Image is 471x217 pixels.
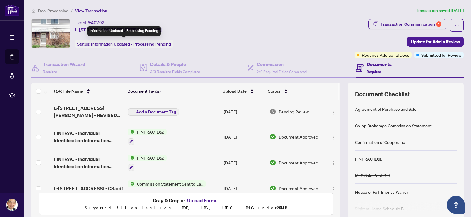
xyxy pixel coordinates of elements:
[75,8,107,14] span: View Transaction
[268,88,280,94] span: Status
[367,69,381,74] span: Required
[447,196,465,214] button: Open asap
[257,61,307,68] h4: Commission
[407,37,464,47] button: Update for Admin Review
[411,37,460,46] span: Update for Admin Review
[355,189,408,195] div: Notice of Fulfillment / Waiver
[75,26,162,33] span: L-[STREET_ADDRESS][PERSON_NAME]
[153,196,219,204] span: Drag & Drop or
[257,69,307,74] span: 2/2 Required Fields Completed
[455,23,459,27] span: ellipsis
[368,19,446,29] button: Transaction Communication1
[128,155,134,161] img: Status Icon
[221,176,267,202] td: [DATE]
[43,204,329,212] p: Supported files include .PDF, .JPG, .JPEG, .PNG under 25 MB
[328,107,338,116] button: Logo
[279,159,318,166] span: Document Approved
[223,88,247,94] span: Upload Date
[221,124,267,150] td: [DATE]
[270,108,276,115] img: Document Status
[91,41,171,47] span: Information Updated - Processing Pending
[328,183,338,193] button: Logo
[75,19,105,26] div: Ticket #:
[128,129,134,135] img: Status Icon
[266,83,323,100] th: Status
[71,7,73,14] li: /
[128,180,206,197] button: Status IconCommission Statement Sent to Lawyer
[270,133,276,140] img: Document Status
[185,196,219,204] button: Upload Forms
[221,150,267,176] td: [DATE]
[54,129,123,144] span: FINTRAC - Individual Identification Information Record 2.pdf
[421,52,461,58] span: Submitted for Review
[279,108,309,115] span: Pending Review
[31,9,36,13] span: home
[328,132,338,142] button: Logo
[416,7,464,14] article: Transaction saved [DATE]
[134,155,167,161] span: FINTRAC ID(s)
[54,185,123,192] span: L-[STREET_ADDRESS] - CS.pdf
[52,83,125,100] th: (14) File Name
[362,52,409,58] span: Requires Additional Docs
[136,110,176,114] span: Add a Document Tag
[355,122,432,129] div: Co-op Brokerage Commission Statement
[125,83,220,100] th: Document Tag(s)
[270,159,276,166] img: Document Status
[355,90,410,98] span: Document Checklist
[355,172,390,179] div: MLS Sold Print Out
[355,139,408,145] div: Confirmation of Cooperation
[38,8,68,14] span: Deal Processing
[221,100,267,124] td: [DATE]
[331,110,336,115] img: Logo
[128,108,179,116] button: Add a Document Tag
[331,187,336,192] img: Logo
[134,180,206,187] span: Commission Statement Sent to Lawyer
[328,158,338,168] button: Logo
[43,61,85,68] h4: Transaction Wizard
[381,19,441,29] div: Transaction Communication
[331,161,336,166] img: Logo
[331,135,336,140] img: Logo
[6,199,18,211] img: Profile Icon
[150,69,200,74] span: 3/3 Required Fields Completed
[355,155,382,162] div: FINTRAC ID(s)
[128,180,134,187] img: Status Icon
[54,104,123,119] span: L-[STREET_ADDRESS][PERSON_NAME] - REVISED TRADE SHEET.pdf
[220,83,266,100] th: Upload Date
[128,129,167,145] button: Status IconFINTRAC ID(s)
[54,88,83,94] span: (14) File Name
[131,110,134,113] span: plus
[91,20,105,25] span: 40793
[355,106,416,112] div: Agreement of Purchase and Sale
[134,129,167,135] span: FINTRAC ID(s)
[128,155,167,171] button: Status IconFINTRAC ID(s)
[279,185,318,192] span: Document Approved
[279,133,318,140] span: Document Approved
[5,5,19,16] img: logo
[43,69,57,74] span: Required
[270,185,276,192] img: Document Status
[32,19,70,48] img: IMG-X12110198_1.jpg
[54,155,123,170] span: FINTRAC - Individual Identification Information Record 1.pdf
[150,61,200,68] h4: Details & People
[87,26,161,36] div: Information Updated - Processing Pending
[75,40,173,48] div: Status:
[436,21,441,27] div: 1
[39,193,333,215] span: Drag & Drop orUpload FormsSupported files include .PDF, .JPG, .JPEG, .PNG under25MB
[367,61,392,68] h4: Documents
